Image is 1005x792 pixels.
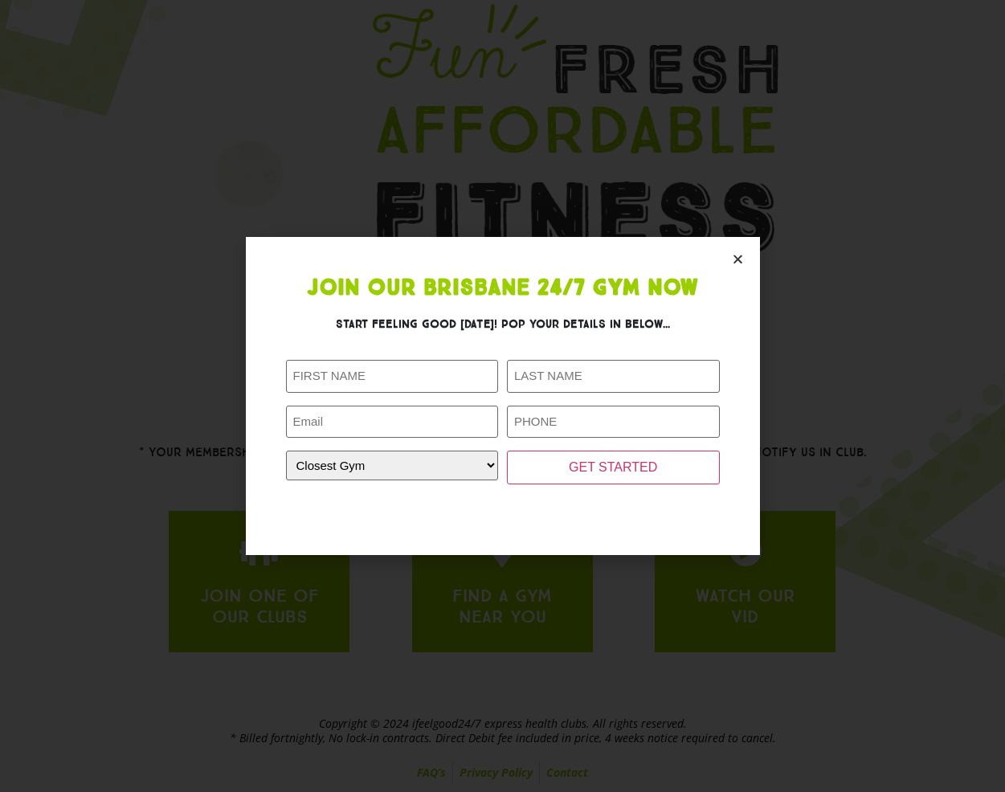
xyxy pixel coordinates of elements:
input: GET STARTED [507,451,720,484]
a: Close [732,253,744,265]
input: FIRST NAME [286,360,499,393]
input: Email [286,406,499,439]
input: PHONE [507,406,720,439]
h3: Start feeling good [DATE]! Pop your details in below... [286,316,720,333]
input: LAST NAME [507,360,720,393]
h1: Join Our Brisbane 24/7 Gym Now [286,277,720,300]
